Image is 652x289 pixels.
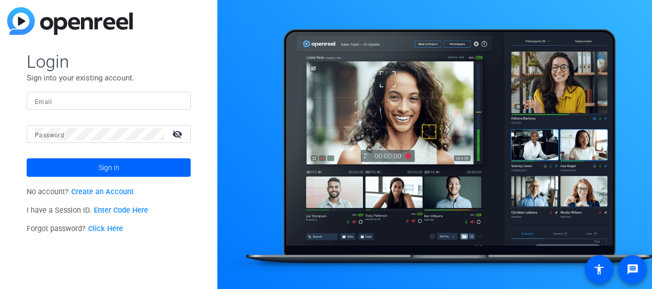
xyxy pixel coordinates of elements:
mat-label: Password [35,132,64,139]
p: Sign into your existing account. [27,72,191,84]
input: Enter Email Address [35,95,182,107]
mat-icon: accessibility [593,263,605,276]
span: Sign in [98,155,119,180]
button: Sign in [27,158,191,177]
a: Enter Code Here [94,206,148,215]
span: Forgot password? [27,224,123,233]
span: No account? [27,188,134,196]
mat-label: Email [35,98,52,106]
span: I have a Session ID. [27,206,148,215]
a: Create an Account [71,188,134,196]
img: blue-gradient.svg [7,7,133,35]
span: Login [27,51,191,72]
mat-icon: message [626,263,639,276]
a: Click Here [88,224,123,233]
mat-icon: visibility_off [166,127,191,141]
